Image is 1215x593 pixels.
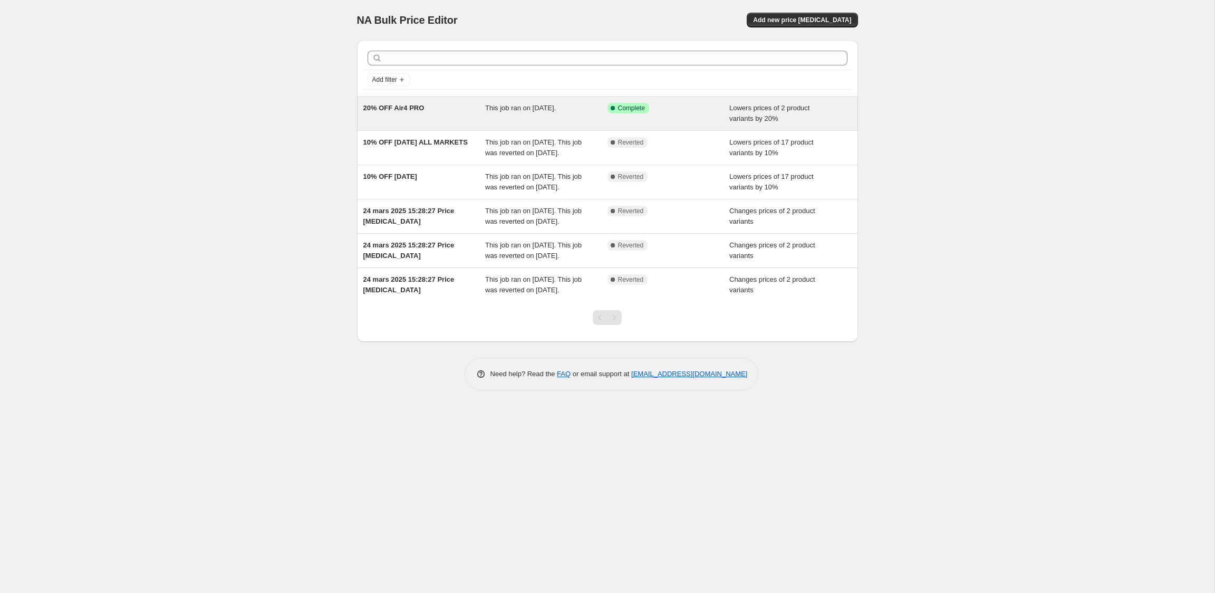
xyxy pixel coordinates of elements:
span: Reverted [618,275,644,284]
a: [EMAIL_ADDRESS][DOMAIN_NAME] [631,370,747,378]
span: Changes prices of 2 product variants [729,241,815,260]
span: This job ran on [DATE]. This job was reverted on [DATE]. [485,207,582,225]
span: Add new price [MEDICAL_DATA] [753,16,851,24]
span: Complete [618,104,645,112]
span: This job ran on [DATE]. This job was reverted on [DATE]. [485,241,582,260]
span: 10% OFF [DATE] ALL MARKETS [363,138,468,146]
span: or email support at [571,370,631,378]
span: Reverted [618,241,644,250]
span: 24 mars 2025 15:28:27 Price [MEDICAL_DATA] [363,241,455,260]
span: NA Bulk Price Editor [357,14,458,26]
span: 10% OFF [DATE] [363,173,417,180]
span: This job ran on [DATE]. [485,104,556,112]
span: Reverted [618,207,644,215]
a: FAQ [557,370,571,378]
span: Lowers prices of 2 product variants by 20% [729,104,809,122]
span: This job ran on [DATE]. This job was reverted on [DATE]. [485,275,582,294]
span: Lowers prices of 17 product variants by 10% [729,173,814,191]
span: Changes prices of 2 product variants [729,275,815,294]
span: 24 mars 2025 15:28:27 Price [MEDICAL_DATA] [363,207,455,225]
button: Add filter [368,73,410,86]
nav: Pagination [593,310,622,325]
span: Reverted [618,173,644,181]
span: Need help? Read the [490,370,557,378]
span: Reverted [618,138,644,147]
span: Add filter [372,75,397,84]
span: This job ran on [DATE]. This job was reverted on [DATE]. [485,173,582,191]
button: Add new price [MEDICAL_DATA] [747,13,857,27]
span: 20% OFF Air4 PRO [363,104,425,112]
span: Lowers prices of 17 product variants by 10% [729,138,814,157]
span: 24 mars 2025 15:28:27 Price [MEDICAL_DATA] [363,275,455,294]
span: Changes prices of 2 product variants [729,207,815,225]
span: This job ran on [DATE]. This job was reverted on [DATE]. [485,138,582,157]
